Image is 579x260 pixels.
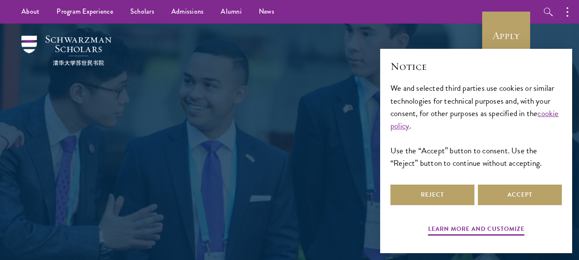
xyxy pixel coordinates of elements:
[482,12,530,60] a: Apply
[428,224,525,237] button: Learn more and customize
[390,59,562,74] h2: Notice
[390,82,562,169] div: We and selected third parties use cookies or similar technologies for technical purposes and, wit...
[390,107,559,132] a: cookie policy
[478,185,562,205] button: Accept
[390,185,474,205] button: Reject
[21,36,111,66] img: Schwarzman Scholars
